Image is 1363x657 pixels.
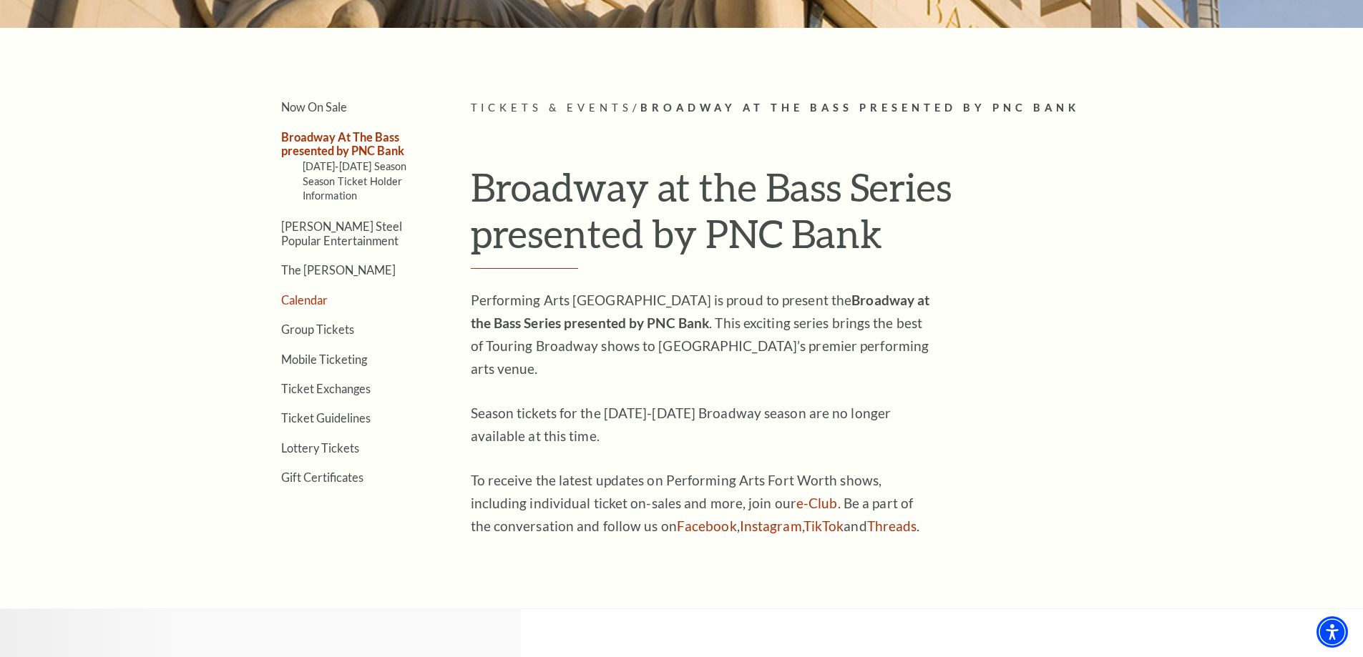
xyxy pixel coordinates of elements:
[471,402,936,448] p: Season tickets for the [DATE]-[DATE] Broadway season are no longer available at this time.
[281,100,347,114] a: Now On Sale
[796,495,838,511] a: e-Club
[1316,616,1348,648] div: Accessibility Menu
[640,102,1080,114] span: Broadway At The Bass presented by PNC Bank
[281,470,363,484] a: Gift Certificates
[281,322,354,336] a: Group Tickets
[471,289,936,380] p: Performing Arts [GEOGRAPHIC_DATA] is proud to present the . This exciting series brings the best ...
[281,441,359,455] a: Lottery Tickets
[281,130,404,157] a: Broadway At The Bass presented by PNC Bank
[740,518,802,534] a: Instagram - open in a new tab
[803,518,844,534] a: TikTok - open in a new tab
[867,518,917,534] a: Threads - open in a new tab
[281,352,367,366] a: Mobile Ticketing
[471,102,633,114] span: Tickets & Events
[281,382,371,395] a: Ticket Exchanges
[471,292,930,331] strong: Broadway at the Bass Series presented by PNC Bank
[281,219,402,247] a: [PERSON_NAME] Steel Popular Entertainment
[471,164,1125,269] h1: Broadway at the Bass Series presented by PNC Bank
[281,263,396,277] a: The [PERSON_NAME]
[471,99,1125,117] p: /
[281,411,371,425] a: Ticket Guidelines
[677,518,737,534] a: Facebook - open in a new tab
[303,175,403,202] a: Season Ticket Holder Information
[281,293,328,307] a: Calendar
[303,160,407,172] a: [DATE]-[DATE] Season
[471,469,936,538] p: To receive the latest updates on Performing Arts Fort Worth shows, including individual ticket on...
